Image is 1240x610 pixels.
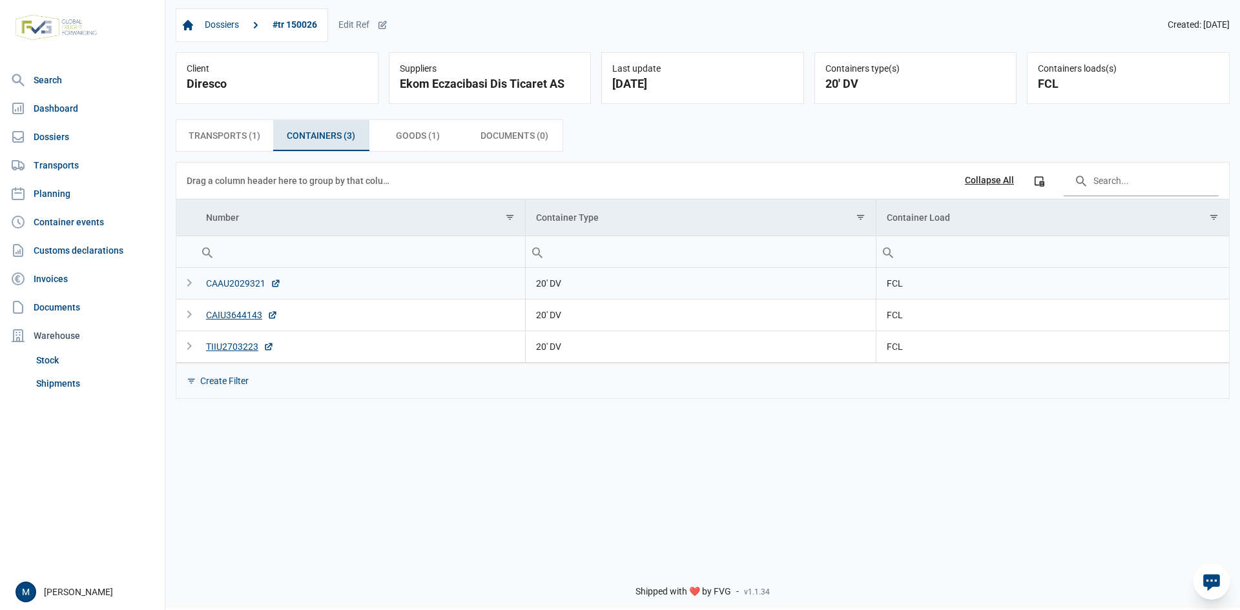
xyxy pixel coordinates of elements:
[5,152,160,178] a: Transports
[189,128,260,143] span: Transports (1)
[5,67,160,93] a: Search
[965,175,1014,187] div: Collapse All
[15,582,36,602] button: M
[5,124,160,150] a: Dossiers
[200,14,244,36] a: Dossiers
[196,236,526,267] td: Filter cell
[526,236,549,267] div: Search box
[876,236,900,267] div: Search box
[526,330,876,362] td: 20' DV
[1168,19,1230,31] span: Created: [DATE]
[526,299,876,330] td: 20' DV
[200,375,249,387] div: Create Filter
[31,349,160,372] a: Stock
[876,268,1229,300] td: FCL
[876,236,1229,267] input: Filter cell
[187,75,367,93] div: Diresco
[206,212,239,223] div: Number
[5,323,160,349] div: Warehouse
[5,266,160,292] a: Invoices
[5,96,160,121] a: Dashboard
[876,299,1229,330] td: FCL
[612,75,793,93] div: [DATE]
[876,330,1229,362] td: FCL
[526,268,876,300] td: 20' DV
[176,299,196,330] td: Expand
[176,163,1229,398] div: Data grid with 3 rows and 3 columns
[5,209,160,235] a: Container events
[187,170,394,191] div: Drag a column header here to group by that column
[825,63,1006,75] div: Containers type(s)
[526,236,876,267] input: Filter cell
[176,330,196,362] td: Expand
[5,238,160,263] a: Customs declarations
[400,75,581,93] div: Ekom Eczacibasi Dis Ticaret AS
[635,586,731,598] span: Shipped with ❤️ by FVG
[1028,169,1051,192] div: Column Chooser
[5,181,160,207] a: Planning
[187,163,1219,199] div: Data grid toolbar
[887,212,950,223] div: Container Load
[196,236,219,267] div: Search box
[267,14,322,36] a: #tr 150026
[825,75,1006,93] div: 20' DV
[1209,212,1219,222] span: Show filter options for column 'Container Load'
[206,309,278,321] div: CAIU3644143
[400,63,581,75] div: Suppliers
[187,63,367,75] div: Client
[1038,75,1219,93] div: FCL
[536,212,599,223] div: Container Type
[480,128,548,143] span: Documents (0)
[744,587,770,597] span: v1.1.34
[31,372,160,395] a: Shipments
[206,340,274,353] div: TIIU2703223
[206,277,281,290] div: CAAU2029321
[1038,63,1219,75] div: Containers loads(s)
[876,199,1229,236] td: Column Container Load
[176,268,196,300] td: Expand
[1064,165,1219,196] input: Search in the data grid
[5,294,160,320] a: Documents
[736,586,739,598] span: -
[196,236,525,267] input: Filter cell
[856,212,865,222] span: Show filter options for column 'Container Type'
[505,212,515,222] span: Show filter options for column 'Number'
[10,10,102,45] img: FVG - Global freight forwarding
[526,199,876,236] td: Column Container Type
[196,199,526,236] td: Column Number
[338,19,387,31] div: Edit Ref
[287,128,355,143] span: Containers (3)
[396,128,440,143] span: Goods (1)
[15,582,157,602] div: [PERSON_NAME]
[612,63,793,75] div: Last update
